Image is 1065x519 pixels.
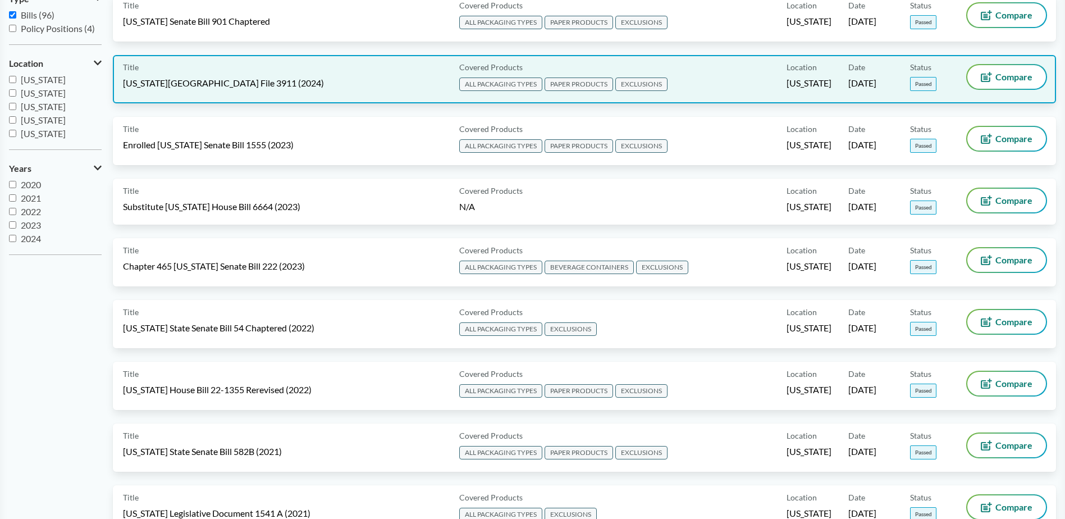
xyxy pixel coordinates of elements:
span: Title [123,430,139,441]
input: 2021 [9,194,16,202]
span: Compare [995,256,1032,265]
span: [US_STATE] State Senate Bill 582B (2021) [123,445,282,458]
span: ALL PACKAGING TYPES [459,446,542,459]
button: Compare [967,310,1046,334]
span: Date [848,368,865,380]
span: Covered Products [459,244,523,256]
span: Date [848,491,865,503]
input: [US_STATE] [9,76,16,83]
span: PAPER PRODUCTS [545,384,613,398]
span: EXCLUSIONS [615,446,668,459]
span: Date [848,123,865,135]
span: Location [787,244,817,256]
span: ALL PACKAGING TYPES [459,139,542,153]
span: Title [123,61,139,73]
input: 2024 [9,235,16,242]
span: Status [910,185,931,197]
span: Title [123,368,139,380]
span: Status [910,61,931,73]
span: 2022 [21,206,41,217]
span: Location [787,61,817,73]
span: PAPER PRODUCTS [545,139,613,153]
span: Compare [995,317,1032,326]
span: ALL PACKAGING TYPES [459,322,542,336]
span: [DATE] [848,201,876,213]
button: Compare [967,372,1046,395]
span: EXCLUSIONS [615,139,668,153]
span: [US_STATE] [21,128,66,139]
span: Substitute [US_STATE] House Bill 6664 (2023) [123,201,300,213]
span: PAPER PRODUCTS [545,446,613,459]
span: [DATE] [848,322,876,334]
span: Title [123,185,139,197]
span: [US_STATE] State Senate Bill 54 Chaptered (2022) [123,322,314,334]
span: Compare [995,11,1032,20]
span: Bills (96) [21,10,54,20]
span: Policy Positions (4) [21,23,95,34]
span: [US_STATE] Senate Bill 901 Chaptered [123,15,270,28]
span: Date [848,306,865,318]
span: ALL PACKAGING TYPES [459,16,542,29]
span: Covered Products [459,185,523,197]
input: 2022 [9,208,16,215]
span: Location [787,430,817,441]
span: ALL PACKAGING TYPES [459,384,542,398]
span: Compare [995,196,1032,205]
span: Passed [910,260,936,274]
span: [DATE] [848,77,876,89]
input: 2023 [9,221,16,229]
span: Covered Products [459,430,523,441]
button: Compare [967,248,1046,272]
span: [US_STATE] [787,15,831,28]
button: Compare [967,65,1046,89]
button: Compare [967,495,1046,519]
span: ALL PACKAGING TYPES [459,78,542,91]
span: [DATE] [848,15,876,28]
span: Status [910,491,931,503]
span: [US_STATE] [787,201,831,213]
span: [US_STATE] [21,101,66,112]
span: EXCLUSIONS [615,16,668,29]
span: Title [123,123,139,135]
span: [DATE] [848,384,876,396]
span: [US_STATE] [787,260,831,272]
span: 2023 [21,220,41,230]
span: Compare [995,441,1032,450]
span: Years [9,163,31,174]
span: [US_STATE] [787,445,831,458]
span: Date [848,185,865,197]
span: Status [910,123,931,135]
span: Passed [910,77,936,91]
span: Passed [910,139,936,153]
span: Location [9,58,43,69]
span: Passed [910,15,936,29]
input: [US_STATE] [9,116,16,124]
span: Location [787,491,817,503]
input: [US_STATE] [9,103,16,110]
button: Compare [967,127,1046,151]
span: [US_STATE] [787,139,831,151]
span: [US_STATE] [21,115,66,125]
span: Location [787,368,817,380]
input: Policy Positions (4) [9,25,16,32]
span: EXCLUSIONS [615,384,668,398]
span: N/A [459,201,475,212]
span: PAPER PRODUCTS [545,78,613,91]
button: Compare [967,3,1046,27]
span: Passed [910,445,936,459]
span: Compare [995,72,1032,81]
span: Title [123,306,139,318]
span: EXCLUSIONS [545,322,597,336]
span: EXCLUSIONS [615,78,668,91]
span: PAPER PRODUCTS [545,16,613,29]
span: Covered Products [459,491,523,503]
span: Passed [910,201,936,215]
span: Location [787,123,817,135]
span: Status [910,430,931,441]
span: Enrolled [US_STATE] Senate Bill 1555 (2023) [123,139,294,151]
span: Compare [995,503,1032,512]
span: Date [848,244,865,256]
span: Status [910,244,931,256]
span: 2021 [21,193,41,203]
span: ALL PACKAGING TYPES [459,261,542,274]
